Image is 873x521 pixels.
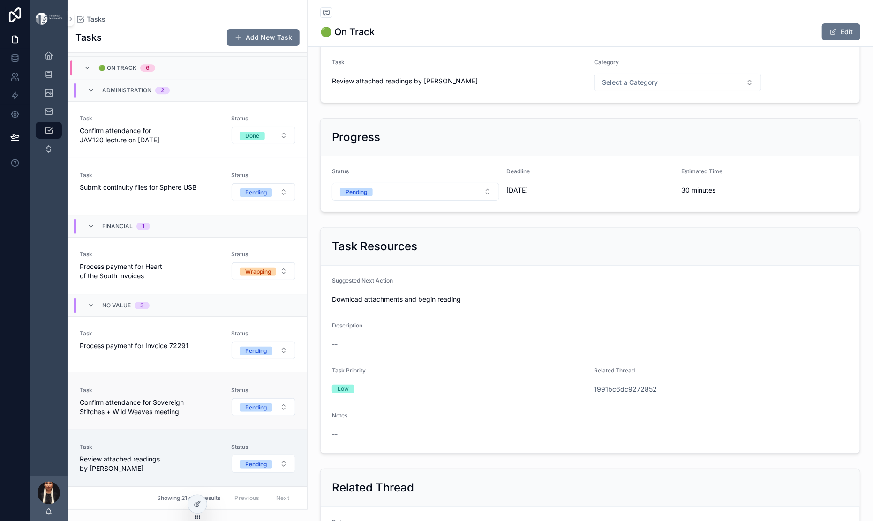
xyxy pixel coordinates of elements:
button: Edit [822,23,860,40]
div: 3 [140,302,144,309]
h2: Related Thread [332,480,414,495]
button: Select Button [232,342,295,359]
span: Deadline [507,168,530,175]
span: Task [80,387,220,394]
span: Process payment for Invoice 72291 [80,341,220,350]
span: Task Priority [332,367,366,374]
button: Add New Task [227,29,300,46]
button: Select Button [232,398,295,416]
div: Pending [245,347,267,355]
span: Showing 21 of 21 results [157,494,220,502]
div: Pending [245,460,267,469]
span: [DATE] [507,186,674,195]
button: Select Button [232,127,295,144]
span: Review attached readings by [PERSON_NAME] [332,76,587,86]
span: Status [231,171,296,179]
span: Confirm attendance for JAV120 lecture on [DATE] [80,126,220,145]
div: 1 [142,223,144,230]
div: Low [338,385,349,393]
span: Related Thread [594,367,635,374]
div: Done [245,132,259,140]
button: Select Button [232,183,295,201]
span: Description [332,322,362,329]
span: Category [594,59,619,66]
span: Administration [102,87,151,94]
span: Task [80,443,220,451]
div: Pending [346,188,367,196]
span: Select a Category [602,78,658,87]
h1: Tasks [75,31,102,44]
span: Status [231,115,296,122]
a: TaskProcess payment for Invoice 72291StatusSelect Button [68,316,307,373]
span: Status [231,330,296,337]
button: Select Button [232,262,295,280]
span: Process payment for Heart of the South invoices [80,262,220,281]
span: Confirm attendance for Sovereign Stitches + Wild Weaves meeting [80,398,220,417]
span: Task [332,59,345,66]
div: Pending [245,403,267,412]
span: Download attachments and begin reading [332,295,849,304]
span: Estimated Time [681,168,722,175]
span: 30 minutes [681,186,849,195]
span: Task [80,171,220,179]
span: Status [332,168,349,175]
img: App logo [36,13,62,24]
a: TaskConfirm attendance for JAV120 lecture on [DATE]StatusSelect Button [68,101,307,158]
span: Status [231,251,296,258]
a: TaskReview attached readings by [PERSON_NAME]StatusSelect Button [68,430,307,486]
h2: Task Resources [332,239,417,254]
a: 1991bc6dc9272852 [594,385,657,394]
span: Notes [332,412,347,419]
div: Wrapping [245,268,271,276]
div: Pending [245,188,267,197]
div: 2 [161,87,164,94]
a: TaskConfirm attendance for Sovereign Stitches + Wild Weaves meetingStatusSelect Button [68,373,307,430]
span: Task [80,251,220,258]
span: Review attached readings by [PERSON_NAME] [80,454,220,473]
button: Select Button [594,74,761,91]
div: scrollable content [30,37,68,175]
span: Submit continuity files for Sphere USB [80,183,220,192]
span: Task [80,115,220,122]
a: TaskSubmit continuity files for Sphere USBStatusSelect Button [68,158,307,215]
span: Task [80,330,220,337]
span: Tasks [87,15,105,24]
span: No value [102,302,131,309]
span: -- [332,430,338,439]
span: -- [332,340,338,349]
button: Select Button [232,455,295,473]
div: 6 [146,64,150,72]
button: Select Button [332,183,499,201]
a: TaskProcess payment for Heart of the South invoicesStatusSelect Button [68,237,307,294]
h2: Progress [332,130,380,145]
span: 🟢 On Track [98,64,136,72]
span: Suggested Next Action [332,277,393,284]
span: Status [231,387,296,394]
h1: 🟢 On Track [320,25,375,38]
a: Tasks [75,15,105,24]
span: Status [231,443,296,451]
span: Financial [102,223,133,230]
